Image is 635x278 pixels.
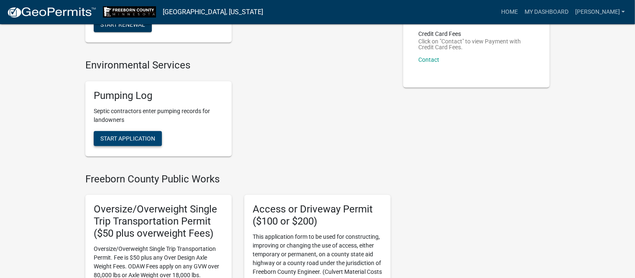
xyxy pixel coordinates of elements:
[94,17,152,32] button: Start Renewal
[163,5,263,19] a: [GEOGRAPHIC_DATA], [US_STATE]
[94,203,223,239] h5: Oversize/Overweight Single Trip Transportation Permit ($50 plus overweight Fees)
[94,90,223,102] h5: Pumping Log
[85,173,391,185] h4: Freeborn County Public Works
[100,21,145,28] span: Start Renewal
[521,4,572,20] a: My Dashboard
[498,4,521,20] a: Home
[418,56,439,63] a: Contact
[103,6,156,18] img: Freeborn County, Minnesota
[253,203,382,227] h5: Access or Driveway Permit ($100 or $200)
[94,107,223,124] p: Septic contractors enter pumping records for landowners
[85,59,391,71] h4: Environmental Services
[418,31,535,37] p: Credit Card Fees
[100,135,155,142] span: Start Application
[572,4,628,20] a: [PERSON_NAME]
[418,38,535,50] p: Click on "Contact" to view Payment with Credit Card Fees.
[94,131,162,146] button: Start Application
